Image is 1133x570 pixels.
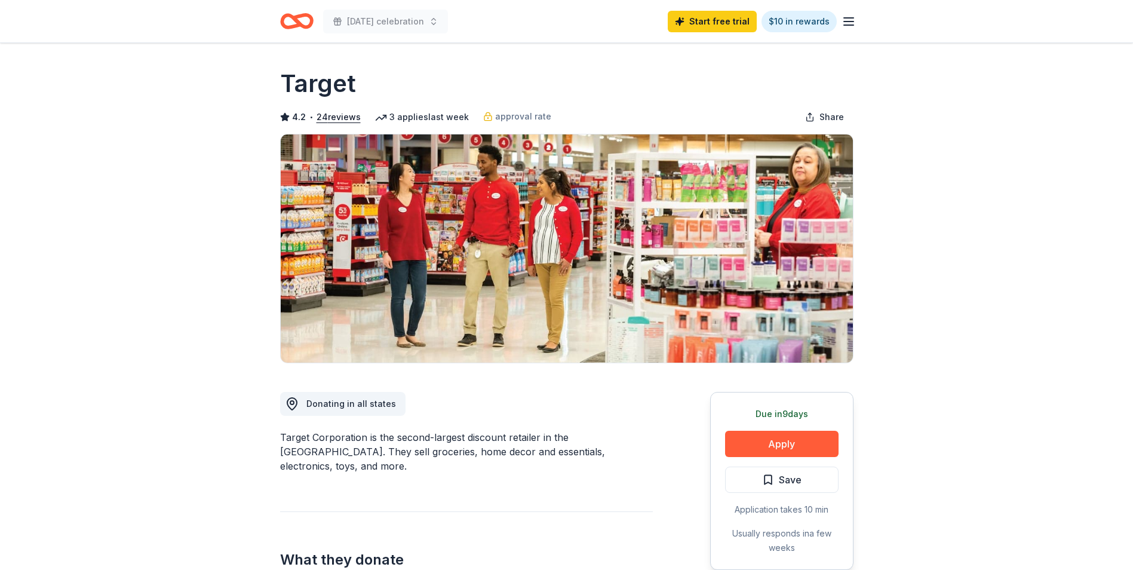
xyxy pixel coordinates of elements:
button: Share [796,105,853,129]
div: Application takes 10 min [725,502,839,517]
img: Image for Target [281,134,853,363]
span: Donating in all states [306,399,396,409]
button: Save [725,467,839,493]
div: Target Corporation is the second-largest discount retailer in the [GEOGRAPHIC_DATA]. They sell gr... [280,430,653,473]
button: 24reviews [317,110,361,124]
div: Due in 9 days [725,407,839,421]
a: $10 in rewards [762,11,837,32]
a: approval rate [483,109,551,124]
button: [DATE] celebration [323,10,448,33]
span: Share [819,110,844,124]
div: 3 applies last week [375,110,469,124]
span: Save [779,472,802,488]
span: • [309,112,313,122]
a: Home [280,7,314,35]
span: approval rate [495,109,551,124]
span: 4.2 [292,110,306,124]
h1: Target [280,67,356,100]
a: Start free trial [668,11,757,32]
div: Usually responds in a few weeks [725,526,839,555]
h2: What they donate [280,550,653,569]
span: [DATE] celebration [347,14,424,29]
button: Apply [725,431,839,457]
